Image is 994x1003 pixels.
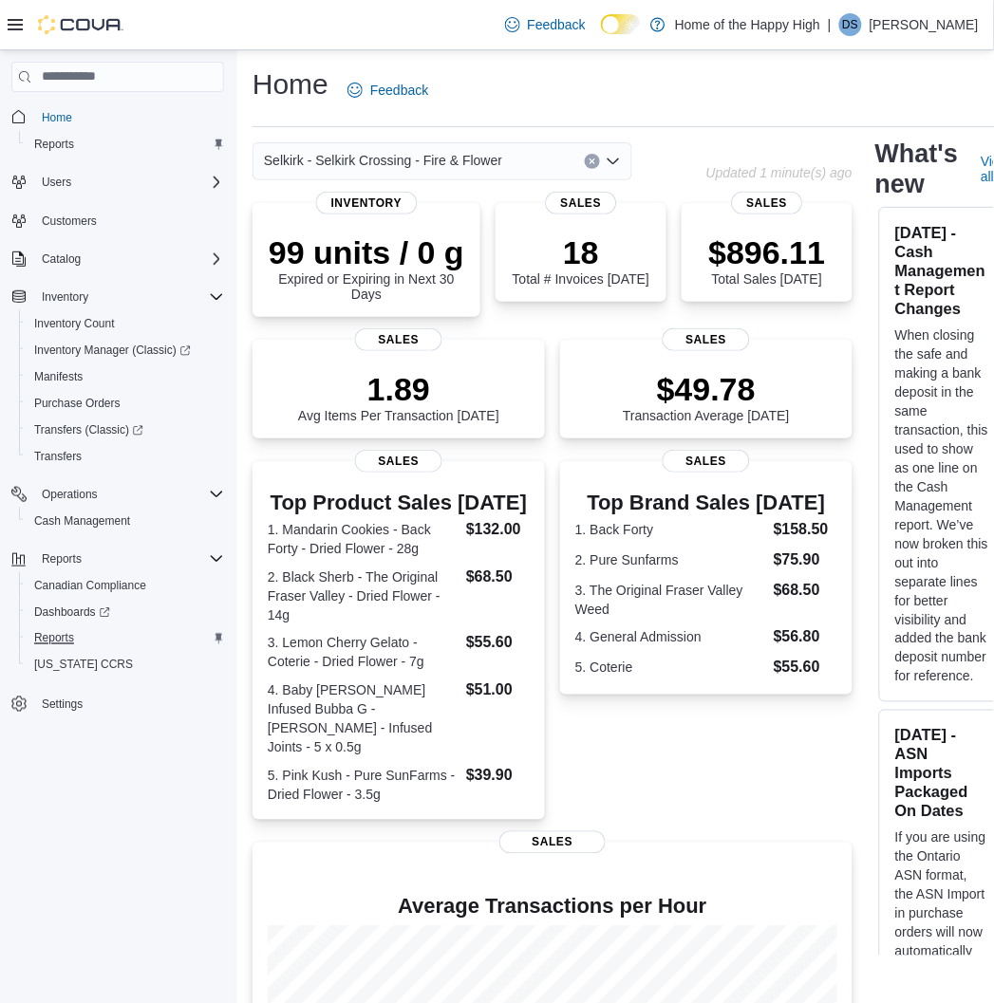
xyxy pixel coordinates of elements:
dt: 3. Lemon Cherry Gelato - Coterie - Dried Flower - 7g [268,634,459,672]
span: Inventory Manager (Classic) [27,339,224,362]
span: Reports [34,631,74,646]
div: Total Sales [DATE] [709,233,826,287]
span: Sales [499,831,606,854]
a: Purchase Orders [27,392,128,415]
h3: Top Product Sales [DATE] [268,492,530,514]
button: Cash Management [19,508,232,534]
dd: $68.50 [466,566,530,588]
div: Total # Invoices [DATE] [513,233,649,287]
nav: Complex example [11,96,224,768]
span: Inventory Count [34,316,115,331]
span: Transfers (Classic) [34,422,143,437]
div: Expired or Expiring in Next 30 Days [268,233,465,302]
span: Catalog [34,248,224,270]
dt: 4. Baby [PERSON_NAME] Infused Bubba G - [PERSON_NAME] - Infused Joints - 5 x 0.5g [268,681,459,757]
dt: 1. Back Forty [575,520,766,539]
span: Customers [34,209,224,232]
p: Updated 1 minute(s) ago [706,165,853,180]
a: Inventory Count [27,312,122,335]
button: Transfers [19,443,232,470]
dd: $55.60 [774,657,837,679]
span: Canadian Compliance [34,578,146,593]
h3: Top Brand Sales [DATE] [575,492,837,514]
span: Purchase Orders [34,396,121,411]
span: Transfers [34,449,82,464]
span: Users [42,175,71,190]
dd: $56.80 [774,626,837,649]
dd: $39.90 [466,765,530,788]
span: Selkirk - Selkirk Crossing - Fire & Flower [264,149,502,172]
a: Settings [34,694,90,716]
span: Home [34,105,224,129]
span: Cash Management [34,513,130,529]
input: Dark Mode [601,14,641,34]
a: Inventory Manager (Classic) [27,339,198,362]
dt: 4. General Admission [575,628,766,647]
a: Reports [27,627,82,650]
a: Reports [27,133,82,156]
span: Inventory [42,289,88,305]
div: Dean Sellar [839,13,862,36]
span: Customers [42,214,97,229]
button: Users [34,171,79,194]
dt: 2. Pure Sunfarms [575,550,766,569]
span: Inventory [34,286,224,308]
button: Reports [4,546,232,572]
button: Reports [34,548,89,570]
button: Inventory [4,284,232,310]
button: Open list of options [606,154,621,169]
div: Avg Items Per Transaction [DATE] [298,370,499,423]
span: Reports [27,133,224,156]
button: Reports [19,625,232,652]
span: Reports [27,627,224,650]
dt: 5. Pink Kush - Pure SunFarms - Dried Flower - 3.5g [268,767,459,805]
button: Catalog [34,248,88,270]
a: Inventory Manager (Classic) [19,337,232,363]
dd: $68.50 [774,579,837,602]
p: When closing the safe and making a bank deposit in the same transaction, this used to show as one... [895,325,990,686]
h3: [DATE] - Cash Management Report Changes [895,223,990,318]
dd: $75.90 [774,548,837,571]
span: Inventory Manager (Classic) [34,343,191,358]
span: Sales [663,450,750,473]
span: Manifests [34,369,83,384]
button: Settings [4,690,232,717]
dd: $55.60 [466,632,530,655]
a: Cash Management [27,510,138,532]
span: Operations [42,487,98,502]
h2: What's new [875,139,958,199]
h3: [DATE] - ASN Imports Packaged On Dates [895,726,990,821]
a: Transfers (Classic) [19,417,232,443]
button: Purchase Orders [19,390,232,417]
dt: 5. Coterie [575,659,766,678]
button: Catalog [4,246,232,272]
div: Transaction Average [DATE] [623,370,790,423]
button: Canadian Compliance [19,572,232,599]
span: Dashboards [27,601,224,623]
dt: 1. Mandarin Cookies - Back Forty - Dried Flower - 28g [268,520,459,558]
h1: Home [253,65,328,103]
span: Reports [34,548,224,570]
a: Home [34,106,80,129]
span: Home [42,110,72,125]
span: Settings [34,692,224,715]
a: Transfers [27,445,89,468]
span: Feedback [370,81,428,100]
span: Purchase Orders [27,392,224,415]
span: Sales [355,450,442,473]
a: Dashboards [27,601,118,623]
span: Users [34,171,224,194]
p: [PERSON_NAME] [870,13,979,36]
img: Cova [38,15,123,34]
span: Sales [663,328,750,351]
button: Reports [19,131,232,158]
span: Transfers (Classic) [27,418,224,441]
span: Reports [34,137,74,152]
button: [US_STATE] CCRS [19,652,232,678]
button: Operations [4,481,232,508]
button: Clear input [585,154,600,169]
a: [US_STATE] CCRS [27,654,141,677]
button: Operations [34,483,105,506]
span: Reports [42,551,82,567]
p: 18 [513,233,649,271]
